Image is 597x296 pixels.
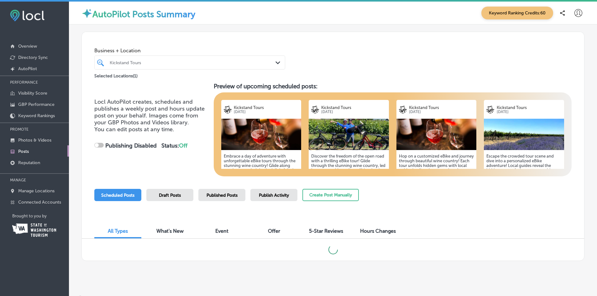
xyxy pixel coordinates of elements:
[18,55,48,60] p: Directory Sync
[10,10,45,21] img: fda3e92497d09a02dc62c9cd864e3231.png
[94,71,138,79] p: Selected Locations ( 1 )
[268,228,280,234] span: Offer
[309,119,389,150] img: 174845794027b4a494-d05f-4019-8111-d539e5435967_2024-08-21.jpg
[18,200,61,205] p: Connected Accounts
[179,142,187,149] span: Off
[234,105,299,110] p: Kickstand Tours
[156,228,184,234] span: What's New
[94,98,205,126] span: Locl AutoPilot creates, schedules and publishes a weekly post and hours update post on your behal...
[18,138,51,143] p: Photos & Videos
[234,110,299,114] p: [DATE]
[18,91,47,96] p: Visibility Score
[12,214,69,218] p: Brought to you by
[497,110,562,114] p: [DATE]
[18,102,55,107] p: GBP Performance
[108,228,128,234] span: All Types
[224,154,299,210] h5: Embrace a day of adventure with unforgettable eBike tours through the stunning wine country! Glid...
[360,228,396,234] span: Hours Changes
[18,149,29,154] p: Posts
[159,193,181,198] span: Draft Posts
[18,160,40,165] p: Reputation
[399,154,474,210] h5: Hop on a customized eBike and journey through beautiful wine country! Each tour unfolds hidden ge...
[311,106,319,113] img: logo
[224,106,232,113] img: logo
[409,105,474,110] p: Kickstand Tours
[81,8,92,19] img: autopilot-icon
[161,142,187,149] strong: Status:
[214,83,572,90] h3: Preview of upcoming scheduled posts:
[321,105,386,110] p: Kickstand Tours
[321,110,386,114] p: [DATE]
[18,44,37,49] p: Overview
[259,193,289,198] span: Publish Activity
[105,142,157,149] strong: Publishing Disabled
[396,119,477,150] img: 174845794901b73c54-7695-4432-bf4e-3d894acc1c36_Washington_Wine_Month.jpg
[311,154,386,205] h5: Discover the freedom of the open road with a thrilling eBike tour! Glide through the stunning win...
[18,66,37,71] p: AutoPilot
[484,119,564,150] img: 1748457949e284b620-83b4-422b-9111-80d16f360f02_2021-07-20.jpg
[94,48,285,54] span: Business + Location
[12,223,56,237] img: Washington Tourism
[110,60,276,65] div: Kickstand Tours
[215,228,228,234] span: Event
[207,193,238,198] span: Published Posts
[302,189,359,201] button: Create Post Manually
[409,110,474,114] p: [DATE]
[221,119,301,150] img: 174845794901b73c54-7695-4432-bf4e-3d894acc1c36_Washington_Wine_Month.jpg
[309,228,343,234] span: 5-Star Reviews
[497,105,562,110] p: Kickstand Tours
[399,106,407,113] img: logo
[18,188,55,194] p: Manage Locations
[486,106,494,113] img: logo
[101,193,134,198] span: Scheduled Posts
[92,9,195,19] label: AutoPilot Posts Summary
[94,126,174,133] span: You can edit posts at any time.
[481,7,553,19] span: Keyword Ranking Credits: 60
[18,113,55,118] p: Keyword Rankings
[486,154,562,210] h5: Escape the crowded tour scene and dive into a personalized eBike adventure! Local guides reveal t...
